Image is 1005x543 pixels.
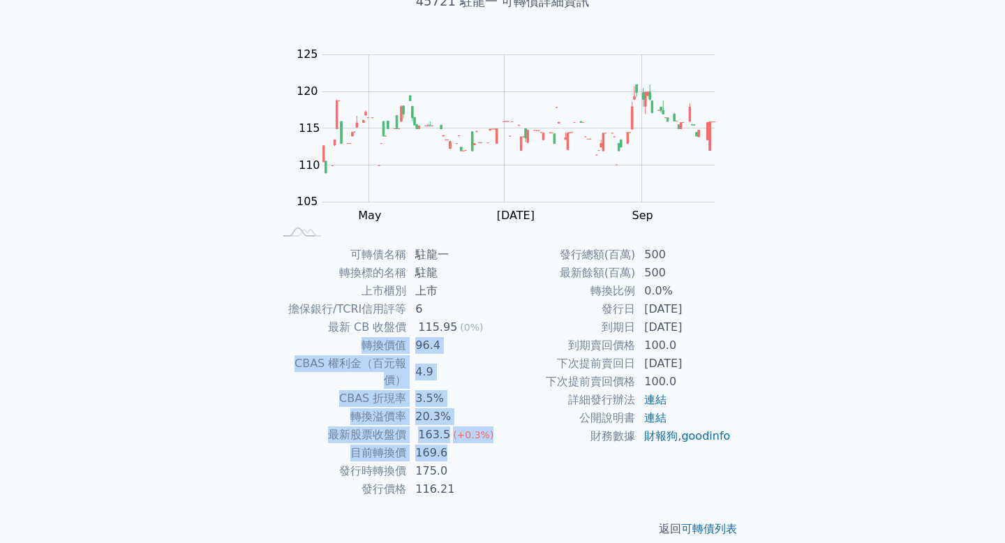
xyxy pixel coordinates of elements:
td: 最新 CB 收盤價 [274,318,407,336]
td: 175.0 [407,462,502,480]
td: 到期日 [502,318,636,336]
td: 發行價格 [274,480,407,498]
a: 連結 [644,393,667,406]
td: 500 [636,264,731,282]
td: 發行總額(百萬) [502,246,636,264]
tspan: [DATE] [497,209,535,222]
td: 116.21 [407,480,502,498]
td: 下次提前賣回價格 [502,373,636,391]
td: 駐龍一 [407,246,502,264]
tspan: May [358,209,381,222]
td: 最新餘額(百萬) [502,264,636,282]
a: 財報狗 [644,429,678,442]
td: 下次提前賣回日 [502,355,636,373]
a: 連結 [644,411,667,424]
tspan: 125 [297,47,318,61]
td: 轉換標的名稱 [274,264,407,282]
td: 轉換比例 [502,282,636,300]
td: 6 [407,300,502,318]
td: [DATE] [636,355,731,373]
td: 財務數據 [502,427,636,445]
td: 4.9 [407,355,502,389]
p: 返回 [257,521,748,537]
td: 公開說明書 [502,409,636,427]
td: 可轉債名稱 [274,246,407,264]
td: 上市櫃別 [274,282,407,300]
td: 96.4 [407,336,502,355]
td: 駐龍 [407,264,502,282]
td: 500 [636,246,731,264]
a: goodinfo [681,429,730,442]
span: (0%) [460,322,483,333]
td: 100.0 [636,373,731,391]
td: 轉換價值 [274,336,407,355]
tspan: 115 [299,121,320,135]
td: [DATE] [636,318,731,336]
tspan: 120 [297,84,318,98]
tspan: 105 [297,195,318,208]
div: 115.95 [415,319,460,336]
td: 3.5% [407,389,502,408]
td: 0.0% [636,282,731,300]
td: 發行時轉換價 [274,462,407,480]
td: , [636,427,731,445]
g: Chart [290,47,736,222]
tspan: 110 [299,158,320,172]
span: (+0.3%) [453,429,493,440]
td: 轉換溢價率 [274,408,407,426]
td: 目前轉換價 [274,444,407,462]
td: 169.6 [407,444,502,462]
td: CBAS 權利金（百元報價） [274,355,407,389]
td: 擔保銀行/TCRI信用評等 [274,300,407,318]
td: 發行日 [502,300,636,318]
a: 可轉債列表 [681,522,737,535]
td: 詳細發行辦法 [502,391,636,409]
td: 最新股票收盤價 [274,426,407,444]
div: 163.5 [415,426,453,443]
td: 100.0 [636,336,731,355]
td: CBAS 折現率 [274,389,407,408]
td: [DATE] [636,300,731,318]
td: 20.3% [407,408,502,426]
td: 上市 [407,282,502,300]
td: 到期賣回價格 [502,336,636,355]
tspan: Sep [632,209,653,222]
